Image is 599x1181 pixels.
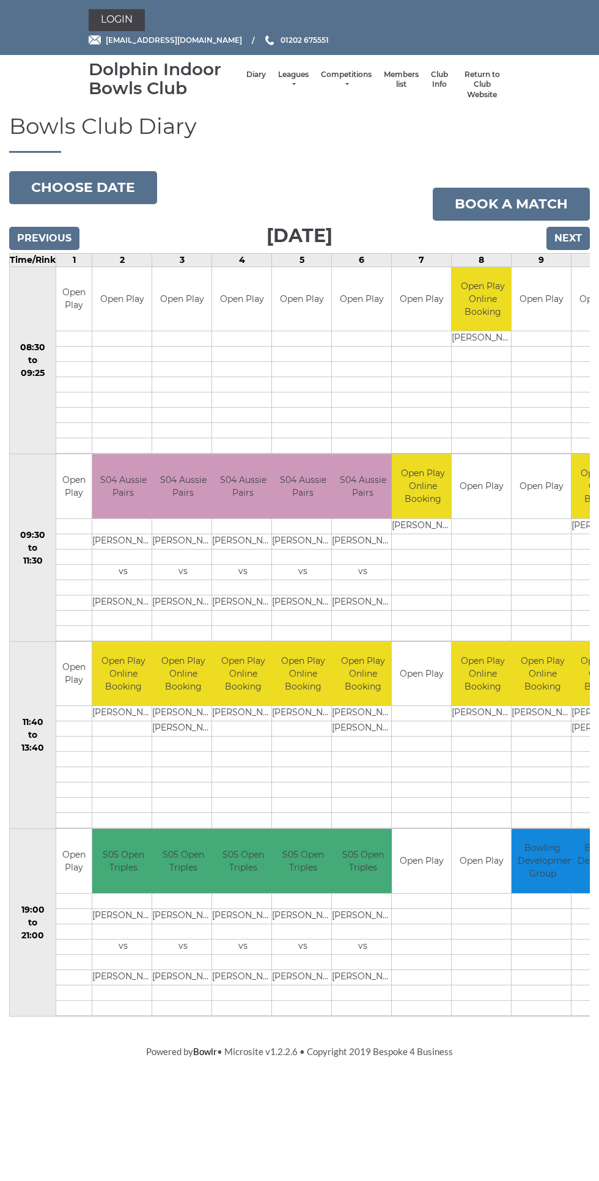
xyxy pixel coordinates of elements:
[332,721,394,737] td: [PERSON_NAME]
[512,454,571,518] td: Open Play
[212,939,274,954] td: vs
[56,267,92,331] td: Open Play
[92,829,154,893] td: S05 Open Triples
[212,642,274,706] td: Open Play Online Booking
[212,454,274,518] td: S04 Aussie Pairs
[452,829,511,893] td: Open Play
[452,267,513,331] td: Open Play Online Booking
[332,454,394,518] td: S04 Aussie Pairs
[272,706,334,721] td: [PERSON_NAME]
[212,564,274,579] td: vs
[9,114,590,153] h1: Bowls Club Diary
[89,34,242,46] a: Email [EMAIL_ADDRESS][DOMAIN_NAME]
[92,267,152,331] td: Open Play
[460,70,504,100] a: Return to Club Website
[272,829,334,893] td: S05 Open Triples
[272,595,334,610] td: [PERSON_NAME]
[212,267,271,331] td: Open Play
[272,253,332,267] td: 5
[332,939,394,954] td: vs
[265,35,274,45] img: Phone us
[452,454,511,518] td: Open Play
[92,969,154,985] td: [PERSON_NAME]
[332,253,392,267] td: 6
[272,939,334,954] td: vs
[152,534,214,549] td: [PERSON_NAME]
[332,908,394,924] td: [PERSON_NAME]
[10,829,56,1017] td: 19:00 to 21:00
[10,267,56,454] td: 08:30 to 09:25
[89,60,240,98] div: Dolphin Indoor Bowls Club
[281,35,329,45] span: 01202 675551
[212,969,274,985] td: [PERSON_NAME]
[512,706,573,721] td: [PERSON_NAME]
[212,706,274,721] td: [PERSON_NAME]
[272,454,334,518] td: S04 Aussie Pairs
[212,829,274,893] td: S05 Open Triples
[384,70,419,90] a: Members list
[452,253,512,267] td: 8
[10,454,56,642] td: 09:30 to 11:30
[332,969,394,985] td: [PERSON_NAME]
[332,829,394,893] td: S05 Open Triples
[392,518,454,534] td: [PERSON_NAME]
[92,564,154,579] td: vs
[272,908,334,924] td: [PERSON_NAME]
[152,253,212,267] td: 3
[272,564,334,579] td: vs
[212,595,274,610] td: [PERSON_NAME]
[152,969,214,985] td: [PERSON_NAME]
[10,641,56,829] td: 11:40 to 13:40
[152,564,214,579] td: vs
[92,454,154,518] td: S04 Aussie Pairs
[92,642,154,706] td: Open Play Online Booking
[212,908,274,924] td: [PERSON_NAME]
[92,908,154,924] td: [PERSON_NAME]
[92,534,154,549] td: [PERSON_NAME]
[332,564,394,579] td: vs
[152,939,214,954] td: vs
[332,267,391,331] td: Open Play
[512,829,573,893] td: Bowling Development Group
[278,70,309,90] a: Leagues
[392,253,452,267] td: 7
[321,70,372,90] a: Competitions
[92,253,152,267] td: 2
[92,939,154,954] td: vs
[152,706,214,721] td: [PERSON_NAME]
[56,253,92,267] td: 1
[272,642,334,706] td: Open Play Online Booking
[92,595,154,610] td: [PERSON_NAME]
[193,1046,217,1057] a: Bowlr
[263,34,329,46] a: Phone us 01202 675551
[452,331,513,347] td: [PERSON_NAME]
[512,253,571,267] td: 9
[546,227,590,250] input: Next
[332,706,394,721] td: [PERSON_NAME]
[10,253,56,267] td: Time/Rink
[433,188,590,221] a: Book a match
[431,70,448,90] a: Club Info
[212,253,272,267] td: 4
[452,706,513,721] td: [PERSON_NAME]
[392,454,454,518] td: Open Play Online Booking
[392,829,451,893] td: Open Play
[392,642,451,706] td: Open Play
[146,1046,453,1057] span: Powered by • Microsite v1.2.2.6 • Copyright 2019 Bespoke 4 Business
[56,829,92,893] td: Open Play
[106,35,242,45] span: [EMAIL_ADDRESS][DOMAIN_NAME]
[332,642,394,706] td: Open Play Online Booking
[56,454,92,518] td: Open Play
[392,267,451,331] td: Open Play
[246,70,266,80] a: Diary
[272,969,334,985] td: [PERSON_NAME]
[332,595,394,610] td: [PERSON_NAME]
[92,706,154,721] td: [PERSON_NAME]
[332,534,394,549] td: [PERSON_NAME]
[212,534,274,549] td: [PERSON_NAME]
[452,642,513,706] td: Open Play Online Booking
[152,454,214,518] td: S04 Aussie Pairs
[272,267,331,331] td: Open Play
[9,227,79,250] input: Previous
[152,829,214,893] td: S05 Open Triples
